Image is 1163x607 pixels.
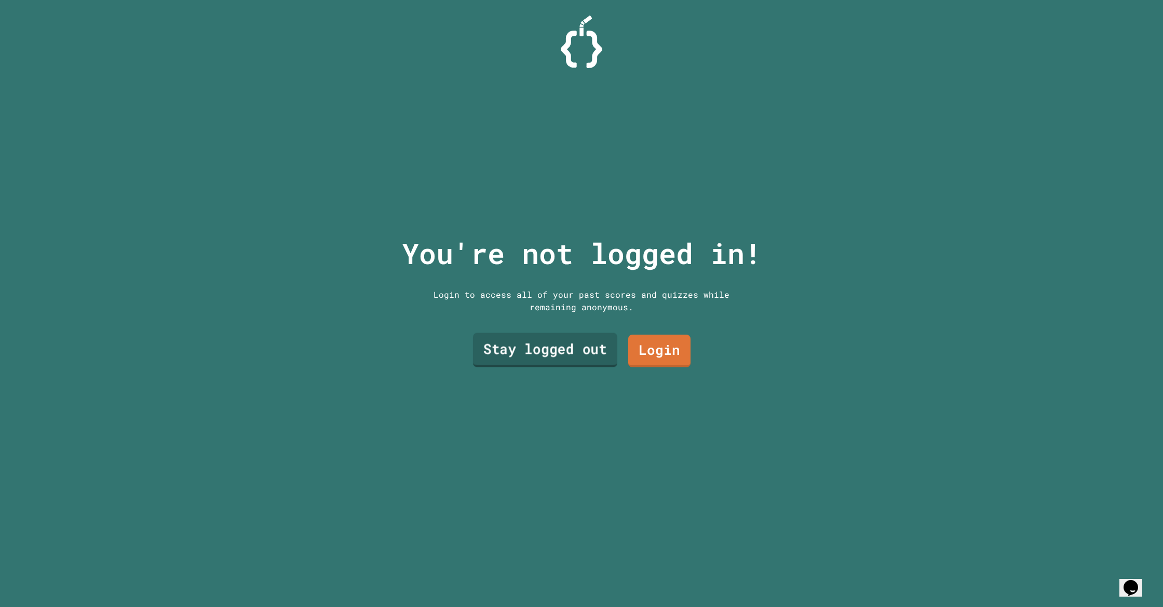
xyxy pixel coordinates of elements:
img: Logo.svg [561,16,602,68]
p: You're not logged in! [402,232,762,275]
iframe: chat widget [1119,565,1153,597]
a: Stay logged out [473,333,617,367]
a: Login [628,335,691,367]
div: Login to access all of your past scores and quizzes while remaining anonymous. [426,288,737,313]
